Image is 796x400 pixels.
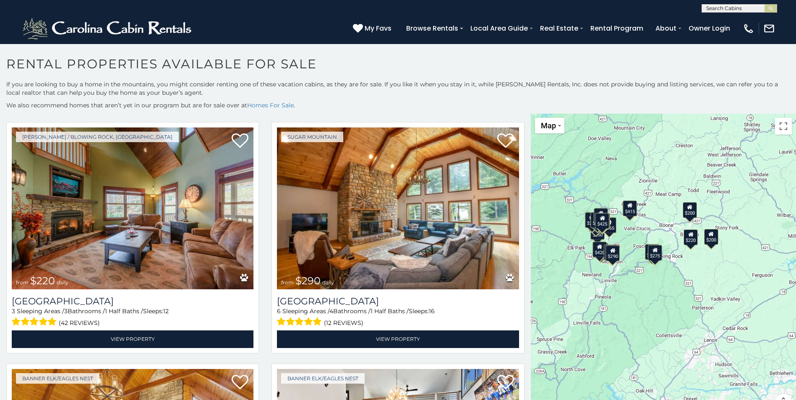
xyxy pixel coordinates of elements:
img: phone-regular-white.png [743,23,754,34]
a: [GEOGRAPHIC_DATA] [277,296,519,307]
div: $415 [623,200,637,216]
a: Summit Creek from $220 daily [12,127,253,289]
button: Toggle fullscreen view [775,118,792,135]
img: Sugar Mountain Lodge [277,127,519,289]
a: Sugar Mountain [281,132,343,142]
span: daily [322,279,334,286]
a: About [651,21,681,36]
a: Add to favorites [232,374,248,392]
div: Sleeping Areas / Bathrooms / Sleeps: [12,307,253,328]
div: $200 [704,229,718,245]
div: $200 [590,212,605,228]
div: $425 [595,213,609,229]
span: (42 reviews) [59,317,100,328]
span: 12 [163,307,169,315]
a: Owner Login [684,21,734,36]
span: My Favs [365,23,391,34]
img: Summit Creek [12,127,253,289]
span: 3 [12,307,15,315]
a: [GEOGRAPHIC_DATA] [12,296,253,307]
span: from [281,279,294,286]
span: from [16,279,29,286]
a: Browse Rentals [402,21,462,36]
a: Sugar Mountain Lodge from $290 daily [277,127,519,289]
div: $195 [604,244,618,260]
div: $420 [592,242,607,257]
button: Change map style [535,118,564,133]
a: View Property [12,330,253,348]
span: 1 Half Baths / [371,307,409,315]
span: Map [541,121,556,130]
a: Banner Elk/Eagles Nest [281,373,365,384]
img: White-1-2.png [21,16,195,41]
a: My Favs [353,23,394,34]
a: Add to favorites [232,132,248,150]
img: mail-regular-white.png [763,23,775,34]
span: 1 Half Baths / [105,307,143,315]
a: Banner Elk/Eagles Nest [16,373,99,384]
a: Add to favorites [497,132,514,150]
span: $290 [295,275,321,287]
div: $165 [645,244,659,260]
div: $265 [585,212,599,228]
a: View Property [277,330,519,348]
div: $200 [683,202,697,218]
div: Sleeping Areas / Bathrooms / Sleeps: [277,307,519,328]
div: $290 [605,245,620,261]
span: $220 [30,275,55,287]
span: 16 [429,307,435,315]
span: 4 [329,307,333,315]
span: 6 [277,307,281,315]
a: Rental Program [586,21,647,36]
a: Homes For Sale [247,101,294,109]
a: [PERSON_NAME] / Blowing Rock, [GEOGRAPHIC_DATA] [16,132,179,142]
div: $165 [602,217,616,233]
h3: Summit Creek [12,296,253,307]
span: (12 reviews) [324,317,363,328]
div: $135 [594,208,608,224]
a: Real Estate [536,21,582,36]
a: Local Area Guide [466,21,532,36]
span: daily [57,279,68,286]
span: 3 [64,307,68,315]
a: Add to favorites [497,374,514,392]
div: $220 [684,229,698,245]
h3: Sugar Mountain Lodge [277,296,519,307]
div: $275 [648,245,662,261]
